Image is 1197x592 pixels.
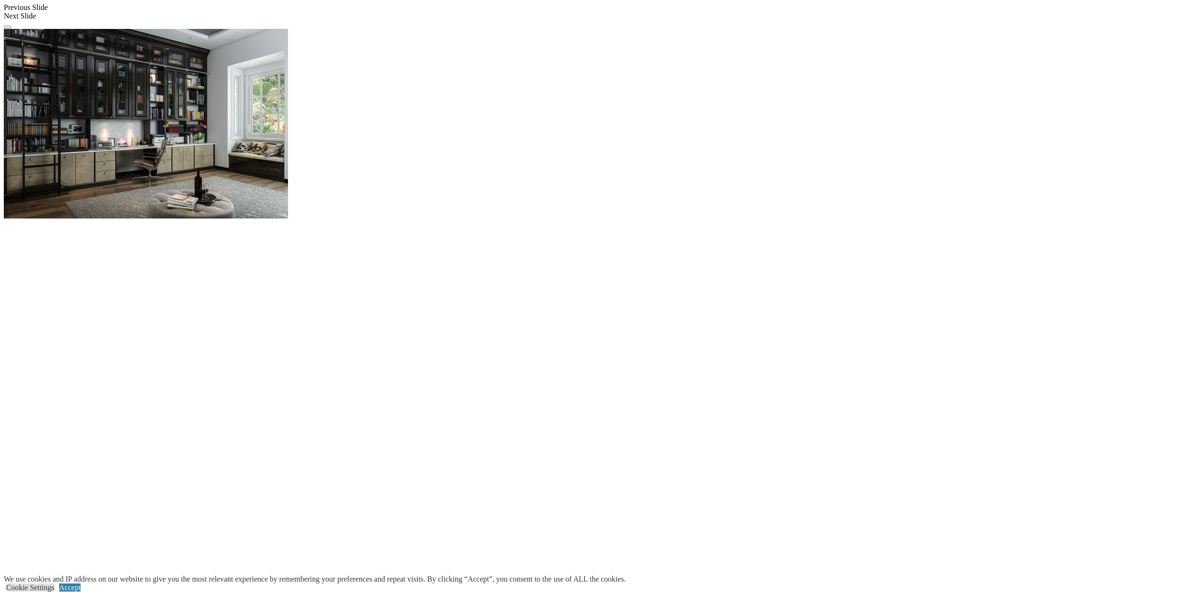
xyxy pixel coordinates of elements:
[4,3,1193,12] div: Previous Slide
[6,583,54,592] a: Cookie Settings
[4,26,11,28] button: Click here to pause slide show
[59,583,81,592] a: Accept
[4,29,288,219] img: Banner for mobile view
[4,575,626,583] div: We use cookies and IP address on our website to give you the most relevant experience by remember...
[4,12,1193,20] div: Next Slide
